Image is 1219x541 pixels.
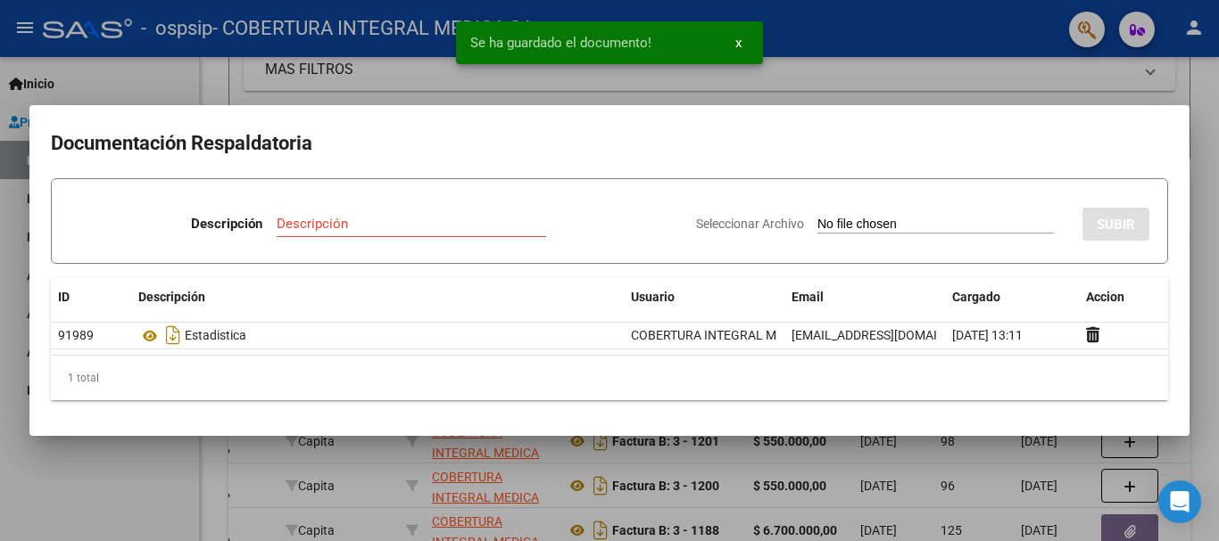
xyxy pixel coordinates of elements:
span: [EMAIL_ADDRESS][DOMAIN_NAME] [792,328,990,342]
span: Seleccionar Archivo [696,217,804,231]
datatable-header-cell: Usuario [624,278,784,316]
span: SUBIR [1097,217,1135,233]
datatable-header-cell: Email [784,278,945,316]
datatable-header-cell: Descripción [131,278,624,316]
span: Email [792,290,824,304]
span: [DATE] 13:11 [952,328,1023,342]
datatable-header-cell: Cargado [945,278,1079,316]
i: Descargar documento [162,321,185,349]
datatable-header-cell: Accion [1079,278,1168,316]
div: 1 total [51,356,1168,400]
span: COBERTURA INTEGRAL MEDICA(3295) - [631,328,855,342]
p: Descripción [191,214,262,234]
button: SUBIR [1082,208,1149,241]
span: Usuario [631,290,675,304]
div: Estadistica [138,321,617,349]
h2: Documentación Respaldatoria [51,127,1168,160]
span: Cargado [952,290,1000,304]
span: ID [58,290,70,304]
button: x [721,27,756,59]
span: Descripción [138,290,205,304]
span: 91989 [58,328,94,342]
span: x [735,35,742,51]
div: Open Intercom Messenger [1158,480,1201,523]
datatable-header-cell: ID [51,278,131,316]
span: Accion [1086,290,1124,304]
span: Se ha guardado el documento! [470,34,651,52]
